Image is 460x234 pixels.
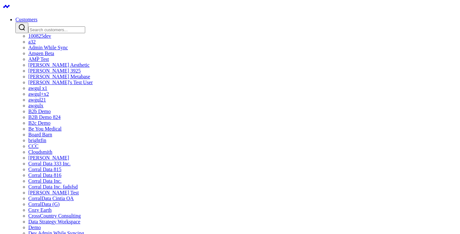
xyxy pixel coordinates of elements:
a: Corral Data Inc. fadsfsd [28,184,78,190]
a: Corral Data 816 [28,172,61,178]
a: Cozy Earth [28,207,51,213]
a: Board Barn [28,132,52,137]
a: Admin While Sync [28,45,68,50]
a: awgul x1 [28,85,47,91]
a: awgul+x2 [28,91,49,97]
a: [PERSON_NAME] Aesthetic [28,62,90,68]
a: Customers [15,17,37,22]
a: Amgen Beta [28,51,54,56]
button: Search customers button [15,23,28,33]
a: B2B Demo 824 [28,114,60,120]
a: CorralData Cintia QA [28,196,74,201]
a: [PERSON_NAME] [28,155,69,161]
a: B2c Demo [28,120,50,126]
a: [PERSON_NAME] 3925 [28,68,81,73]
a: Corral Data Inc. [28,178,62,184]
a: Corral Data 333 Inc. [28,161,71,166]
a: CCC [28,143,39,149]
a: CrossCountry Consulting [28,213,81,219]
a: awgul21 [28,97,46,102]
a: Cloudsmith [28,149,52,155]
a: B2b Demo [28,109,51,114]
input: Search customers input [28,26,85,33]
a: Be You Medical [28,126,62,132]
a: Demo [28,225,41,230]
a: brightfin [28,138,46,143]
a: 100825dev [28,33,51,39]
a: Corral Data 815 [28,167,61,172]
a: a32 [28,39,36,44]
a: awgulx [28,103,43,108]
a: Data Strategy Workspace [28,219,80,224]
a: AMP Test [28,56,49,62]
a: [PERSON_NAME]'s Test User [28,80,93,85]
a: [PERSON_NAME] Test [28,190,79,195]
a: CorralData (G) [28,201,59,207]
a: [PERSON_NAME] Metabase [28,74,90,79]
